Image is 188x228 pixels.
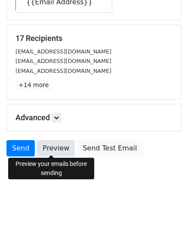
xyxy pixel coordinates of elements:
[15,58,111,64] small: [EMAIL_ADDRESS][DOMAIN_NAME]
[15,68,111,74] small: [EMAIL_ADDRESS][DOMAIN_NAME]
[15,34,173,43] h5: 17 Recipients
[77,140,142,156] a: Send Test Email
[145,187,188,228] iframe: Chat Widget
[15,113,173,122] h5: Advanced
[15,80,52,91] a: +14 more
[37,140,75,156] a: Preview
[15,48,111,55] small: [EMAIL_ADDRESS][DOMAIN_NAME]
[6,140,35,156] a: Send
[8,158,94,179] div: Preview your emails before sending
